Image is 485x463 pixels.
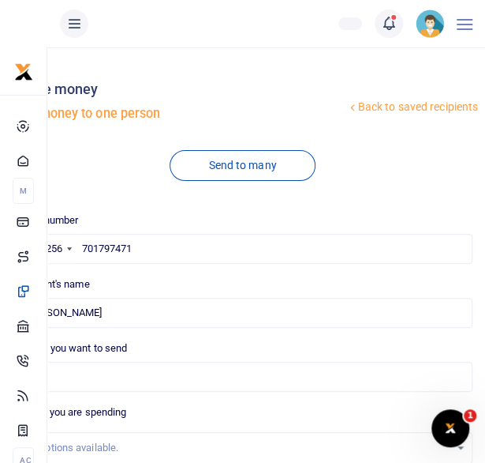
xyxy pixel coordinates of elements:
[13,277,90,292] label: Recipient's name
[416,9,444,38] img: profile-user
[170,150,315,181] a: Send to many
[13,298,472,328] input: Loading name...
[13,234,472,264] input: Enter phone number
[13,341,127,356] label: Amount you want to send
[24,440,450,456] div: No options available.
[13,405,126,420] label: Reason you are spending
[14,62,33,81] img: logo-small
[6,81,345,98] h4: Mobile money
[431,409,469,447] iframe: Intercom live chat
[14,65,33,77] a: logo-small logo-large logo-large
[13,362,472,392] input: UGX
[6,106,345,122] h5: Send money to one person
[332,17,368,30] li: Wallet ballance
[13,178,34,204] li: M
[345,93,479,122] a: Back to saved recipients
[40,241,62,257] div: +256
[464,409,476,422] span: 1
